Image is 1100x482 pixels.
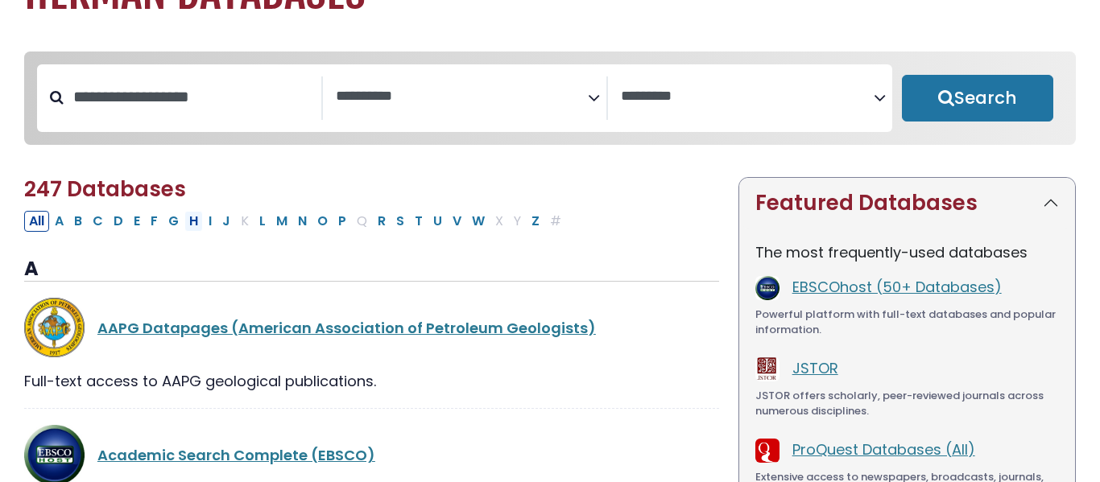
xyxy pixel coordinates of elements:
[448,211,466,232] button: Filter Results V
[69,211,87,232] button: Filter Results B
[312,211,333,232] button: Filter Results O
[739,178,1075,229] button: Featured Databases
[88,211,108,232] button: Filter Results C
[163,211,184,232] button: Filter Results G
[336,89,589,105] textarea: Search
[792,358,838,378] a: JSTOR
[428,211,447,232] button: Filter Results U
[146,211,163,232] button: Filter Results F
[24,211,49,232] button: All
[755,241,1059,263] p: The most frequently-used databases
[184,211,203,232] button: Filter Results H
[24,175,186,204] span: 247 Databases
[333,211,351,232] button: Filter Results P
[391,211,409,232] button: Filter Results S
[217,211,235,232] button: Filter Results J
[373,211,391,232] button: Filter Results R
[97,445,375,465] a: Academic Search Complete (EBSCO)
[204,211,217,232] button: Filter Results I
[64,84,321,110] input: Search database by title or keyword
[24,51,1076,145] nav: Search filters
[24,257,719,282] h3: A
[527,211,544,232] button: Filter Results Z
[410,211,428,232] button: Filter Results T
[293,211,312,232] button: Filter Results N
[755,388,1059,419] div: JSTOR offers scholarly, peer-reviewed journals across numerous disciplines.
[97,318,596,338] a: AAPG Datapages (American Association of Petroleum Geologists)
[755,307,1059,338] div: Powerful platform with full-text databases and popular information.
[109,211,128,232] button: Filter Results D
[129,211,145,232] button: Filter Results E
[467,211,490,232] button: Filter Results W
[24,370,719,392] div: Full-text access to AAPG geological publications.
[254,211,271,232] button: Filter Results L
[792,439,975,459] a: ProQuest Databases (All)
[50,211,68,232] button: Filter Results A
[271,211,292,232] button: Filter Results M
[792,277,1002,297] a: EBSCOhost (50+ Databases)
[24,210,568,230] div: Alpha-list to filter by first letter of database name
[621,89,874,105] textarea: Search
[902,75,1053,122] button: Submit for Search Results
